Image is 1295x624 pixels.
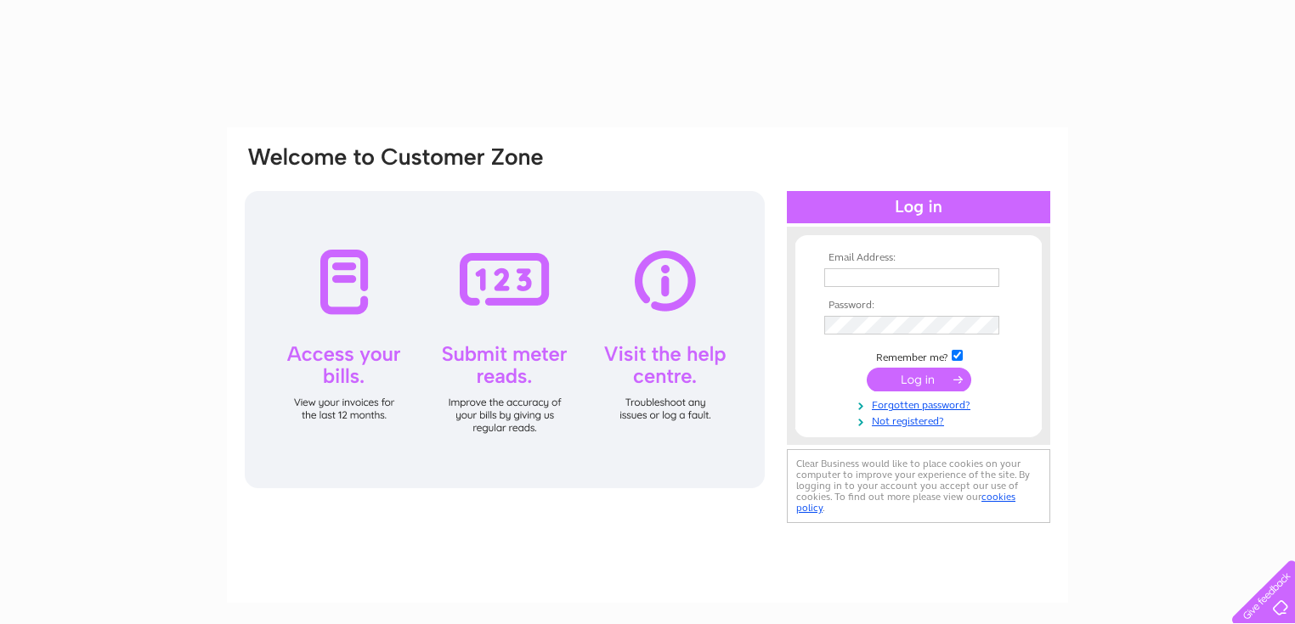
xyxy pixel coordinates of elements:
th: Password: [820,300,1017,312]
td: Remember me? [820,347,1017,364]
div: Clear Business would like to place cookies on your computer to improve your experience of the sit... [787,449,1050,523]
a: Not registered? [824,412,1017,428]
a: cookies policy [796,491,1015,514]
th: Email Address: [820,252,1017,264]
input: Submit [867,368,971,391]
a: Forgotten password? [824,396,1017,412]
